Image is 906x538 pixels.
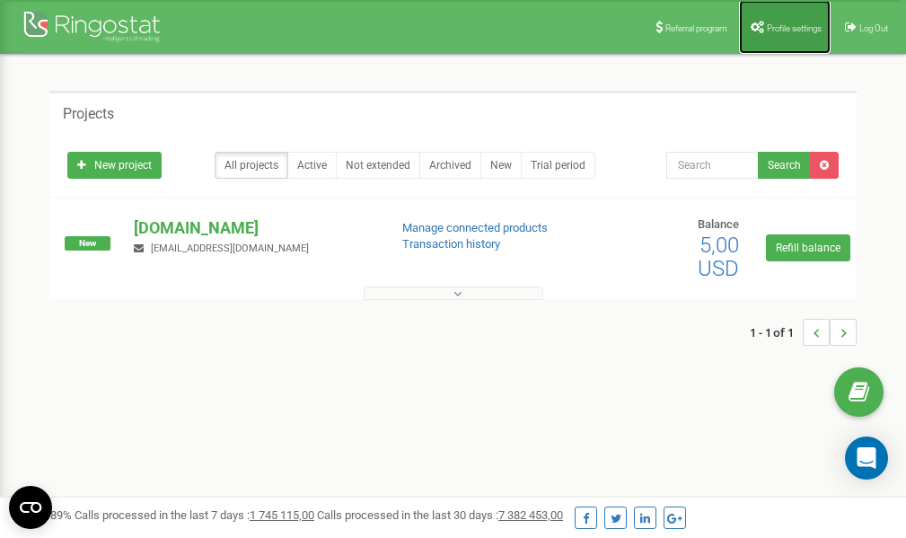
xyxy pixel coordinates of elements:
[665,23,727,33] span: Referral program
[666,152,759,179] input: Search
[419,152,481,179] a: Archived
[134,216,373,240] p: [DOMAIN_NAME]
[317,508,563,522] span: Calls processed in the last 30 days :
[498,508,563,522] u: 7 382 453,00
[698,217,739,231] span: Balance
[766,234,850,261] a: Refill balance
[480,152,522,179] a: New
[402,237,500,251] a: Transaction history
[750,319,803,346] span: 1 - 1 of 1
[63,106,114,122] h5: Projects
[750,301,857,364] nav: ...
[67,152,162,179] a: New project
[65,236,110,251] span: New
[698,233,739,281] span: 5,00 USD
[250,508,314,522] u: 1 745 115,00
[767,23,822,33] span: Profile settings
[845,437,888,480] div: Open Intercom Messenger
[75,508,314,522] span: Calls processed in the last 7 days :
[758,152,811,179] button: Search
[859,23,888,33] span: Log Out
[151,243,309,254] span: [EMAIL_ADDRESS][DOMAIN_NAME]
[521,152,595,179] a: Trial period
[336,152,420,179] a: Not extended
[402,221,548,234] a: Manage connected products
[9,486,52,529] button: Open CMP widget
[215,152,288,179] a: All projects
[287,152,337,179] a: Active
